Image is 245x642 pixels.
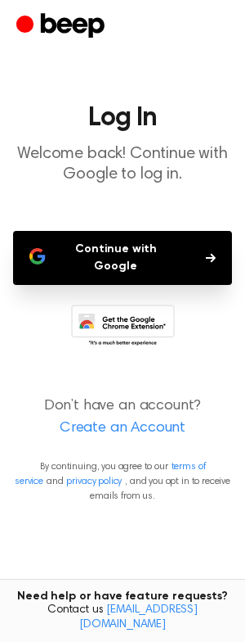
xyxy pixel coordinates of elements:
h1: Log In [13,105,232,131]
button: Continue with Google [13,231,232,285]
a: Beep [16,11,109,43]
p: By continuing, you agree to our and , and you opt in to receive emails from us. [13,459,232,504]
a: Create an Account [16,418,229,440]
p: Don’t have an account? [13,396,232,440]
a: [EMAIL_ADDRESS][DOMAIN_NAME] [79,604,198,631]
span: Contact us [10,604,235,632]
a: privacy policy [66,477,122,486]
p: Welcome back! Continue with Google to log in. [13,144,232,185]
